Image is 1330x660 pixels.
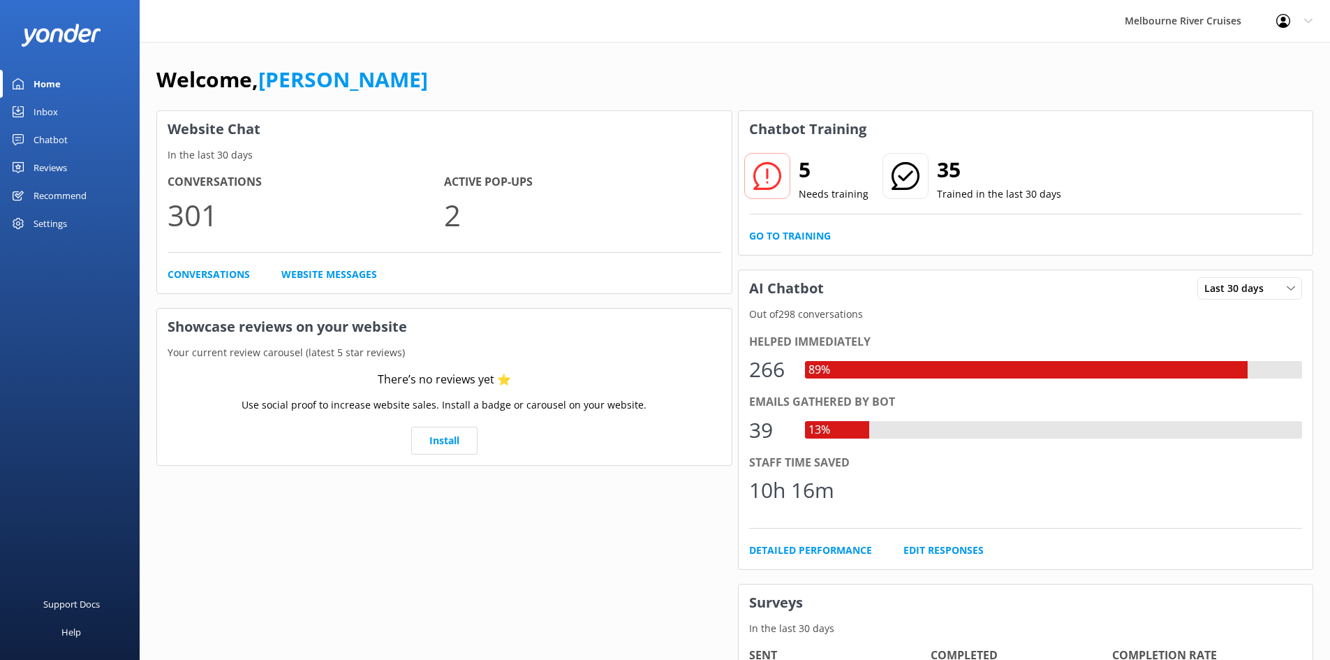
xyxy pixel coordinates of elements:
[799,186,869,202] p: Needs training
[157,111,732,147] h3: Website Chat
[739,270,834,307] h3: AI Chatbot
[805,421,834,439] div: 13%
[34,154,67,182] div: Reviews
[34,70,61,98] div: Home
[156,63,428,96] h1: Welcome,
[34,182,87,210] div: Recommend
[281,267,377,282] a: Website Messages
[378,371,511,389] div: There’s no reviews yet ⭐
[749,543,872,558] a: Detailed Performance
[168,267,250,282] a: Conversations
[749,333,1303,351] div: Helped immediately
[903,543,984,558] a: Edit Responses
[444,191,721,238] p: 2
[61,618,81,646] div: Help
[168,173,444,191] h4: Conversations
[799,153,869,186] h2: 5
[444,173,721,191] h4: Active Pop-ups
[411,427,478,455] a: Install
[157,147,732,163] p: In the last 30 days
[258,65,428,94] a: [PERSON_NAME]
[749,413,791,447] div: 39
[157,345,732,360] p: Your current review carousel (latest 5 star reviews)
[937,153,1061,186] h2: 35
[937,186,1061,202] p: Trained in the last 30 days
[749,454,1303,472] div: Staff time saved
[749,393,1303,411] div: Emails gathered by bot
[21,24,101,47] img: yonder-white-logo.png
[34,210,67,237] div: Settings
[749,353,791,386] div: 266
[242,397,646,413] p: Use social proof to increase website sales. Install a badge or carousel on your website.
[1204,281,1272,296] span: Last 30 days
[157,309,732,345] h3: Showcase reviews on your website
[34,126,68,154] div: Chatbot
[739,621,1313,636] p: In the last 30 days
[739,585,1313,621] h3: Surveys
[749,474,834,507] div: 10h 16m
[749,228,831,244] a: Go to Training
[739,307,1313,322] p: Out of 298 conversations
[739,111,877,147] h3: Chatbot Training
[34,98,58,126] div: Inbox
[168,191,444,238] p: 301
[43,590,100,618] div: Support Docs
[805,361,834,379] div: 89%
